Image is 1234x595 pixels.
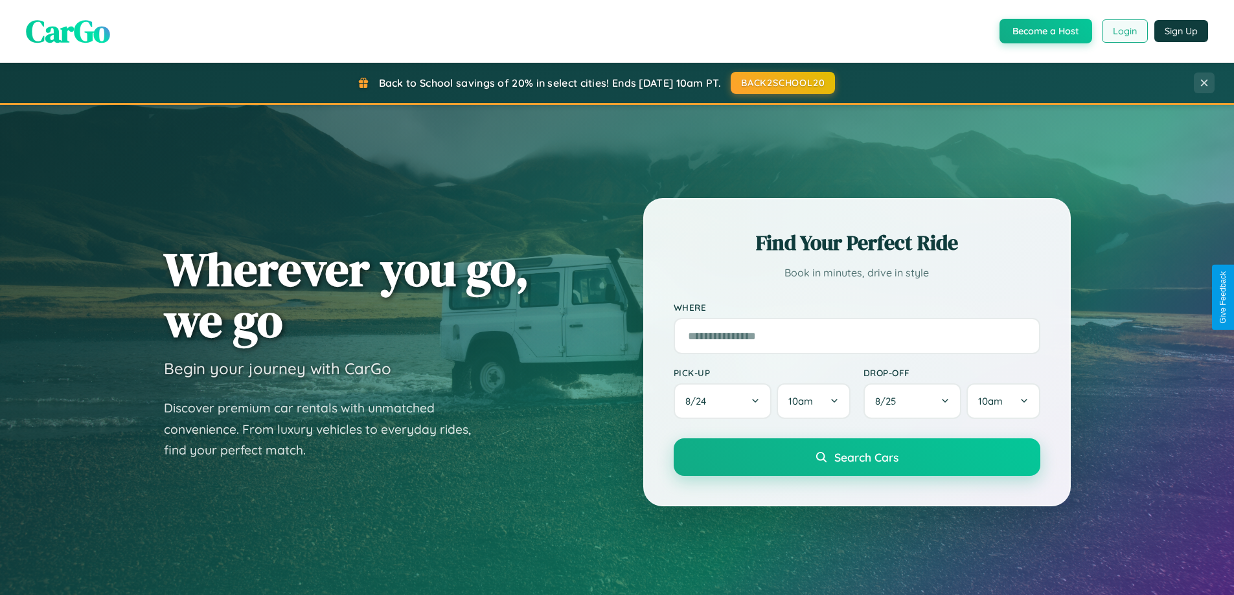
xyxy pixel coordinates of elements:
span: Search Cars [834,450,898,464]
span: 10am [978,395,1003,407]
span: 8 / 24 [685,395,713,407]
h1: Wherever you go, we go [164,243,529,346]
label: Pick-up [674,367,851,378]
button: Sign Up [1154,20,1208,42]
button: 8/24 [674,383,772,419]
button: Login [1102,19,1148,43]
span: 8 / 25 [875,395,902,407]
h2: Find Your Perfect Ride [674,229,1040,257]
h3: Begin your journey with CarGo [164,359,391,378]
div: Give Feedback [1218,271,1228,324]
button: 10am [777,383,850,419]
button: BACK2SCHOOL20 [731,72,835,94]
p: Book in minutes, drive in style [674,264,1040,282]
button: Become a Host [1000,19,1092,43]
button: 8/25 [863,383,962,419]
button: Search Cars [674,438,1040,476]
span: Back to School savings of 20% in select cities! Ends [DATE] 10am PT. [379,76,721,89]
span: CarGo [26,10,110,52]
label: Drop-off [863,367,1040,378]
span: 10am [788,395,813,407]
button: 10am [966,383,1040,419]
p: Discover premium car rentals with unmatched convenience. From luxury vehicles to everyday rides, ... [164,398,488,461]
label: Where [674,302,1040,313]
